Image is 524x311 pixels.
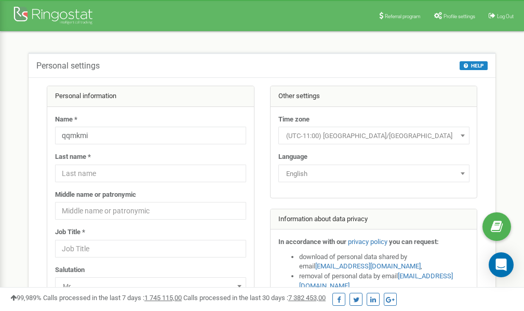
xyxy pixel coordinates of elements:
li: download of personal data shared by email , [299,252,469,272]
h5: Personal settings [36,61,100,71]
label: Language [278,152,307,162]
input: Job Title [55,240,246,258]
input: Last name [55,165,246,182]
button: HELP [460,61,488,70]
div: Information about data privacy [271,209,477,230]
label: Salutation [55,265,85,275]
u: 7 382 453,00 [288,294,326,302]
label: Middle name or patronymic [55,190,136,200]
span: Calls processed in the last 7 days : [43,294,182,302]
span: Mr. [59,279,243,294]
div: Personal information [47,86,254,107]
div: Open Intercom Messenger [489,252,514,277]
u: 1 745 115,00 [144,294,182,302]
li: removal of personal data by email , [299,272,469,291]
label: Name * [55,115,77,125]
input: Name [55,127,246,144]
span: 99,989% [10,294,42,302]
label: Last name * [55,152,91,162]
a: [EMAIL_ADDRESS][DOMAIN_NAME] [315,262,421,270]
strong: you can request: [389,238,439,246]
span: Calls processed in the last 30 days : [183,294,326,302]
span: Mr. [55,277,246,295]
span: Referral program [385,13,421,19]
span: Profile settings [444,13,475,19]
span: (UTC-11:00) Pacific/Midway [282,129,466,143]
strong: In accordance with our [278,238,346,246]
span: Log Out [497,13,514,19]
a: privacy policy [348,238,387,246]
span: English [278,165,469,182]
span: English [282,167,466,181]
input: Middle name or patronymic [55,202,246,220]
label: Job Title * [55,227,85,237]
label: Time zone [278,115,310,125]
span: (UTC-11:00) Pacific/Midway [278,127,469,144]
div: Other settings [271,86,477,107]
